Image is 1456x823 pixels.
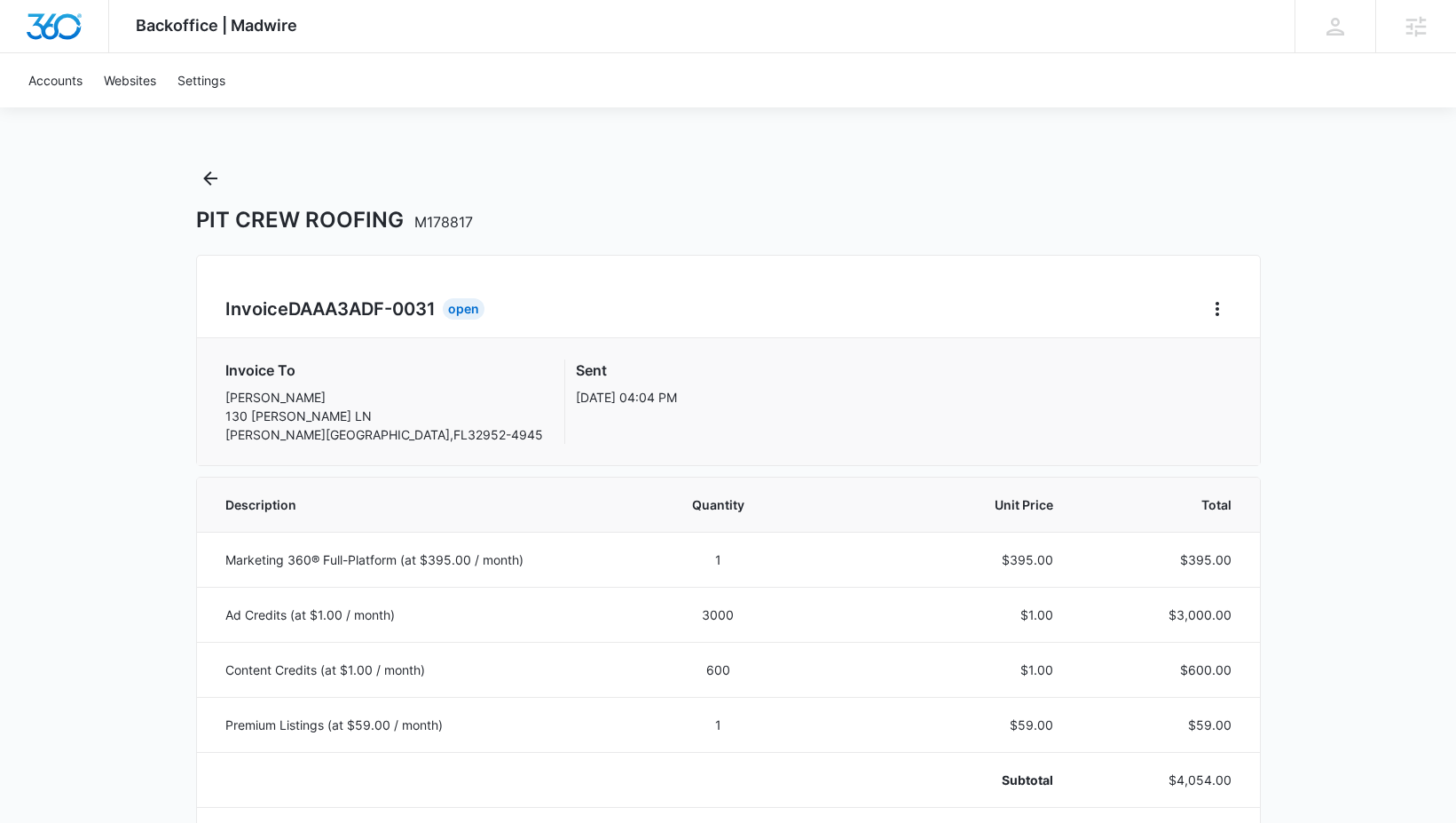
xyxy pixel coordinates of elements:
[576,360,677,381] h3: Sent
[1203,295,1232,323] button: Home
[93,53,167,107] a: Websites
[167,53,236,107] a: Settings
[225,605,619,624] p: Ad Credits (at $1.00 / month)
[817,771,1054,789] p: Subtotal
[641,532,796,587] td: 1
[817,550,1054,569] p: $395.00
[414,213,473,231] span: M178817
[225,296,443,322] h2: Invoice
[225,360,543,381] h3: Invoice To
[1096,771,1231,789] p: $4,054.00
[1096,495,1231,514] span: Total
[641,642,796,697] td: 600
[196,207,473,233] h1: PIT CREW ROOFING
[225,716,619,734] p: Premium Listings (at $59.00 / month)
[1096,661,1231,679] p: $600.00
[817,716,1054,734] p: $59.00
[817,661,1054,679] p: $1.00
[288,298,436,320] span: DAAA3ADF-0031
[136,16,297,35] span: Backoffice | Madwire
[225,388,543,444] p: [PERSON_NAME] 130 [PERSON_NAME] LN [PERSON_NAME][GEOGRAPHIC_DATA] , FL 32952-4945
[1096,550,1231,569] p: $395.00
[1096,716,1231,734] p: $59.00
[18,53,93,107] a: Accounts
[641,587,796,642] td: 3000
[225,661,619,679] p: Content Credits (at $1.00 / month)
[817,495,1054,514] span: Unit Price
[225,550,619,569] p: Marketing 360® Full-Platform (at $395.00 / month)
[662,495,775,514] span: Quantity
[225,495,619,514] span: Description
[196,164,224,193] button: Back
[1096,605,1231,624] p: $3,000.00
[443,298,484,320] div: Open
[641,697,796,752] td: 1
[576,388,677,407] p: [DATE] 04:04 PM
[817,605,1054,624] p: $1.00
